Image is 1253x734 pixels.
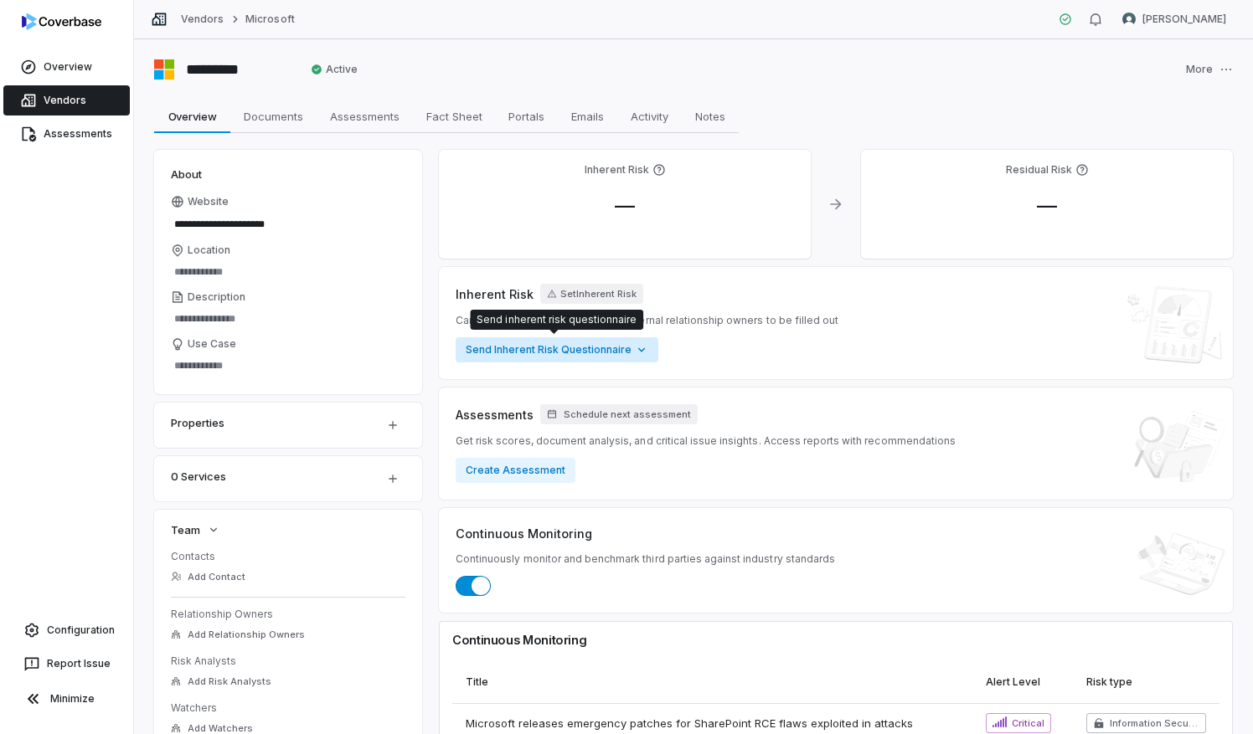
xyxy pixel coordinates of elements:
[311,63,358,76] span: Active
[456,337,658,362] button: Send Inherent Risk Questionnaire
[456,406,534,423] span: Assessments
[7,682,126,716] button: Minimize
[3,52,130,82] a: Overview
[456,285,534,303] span: Inherent Risk
[245,13,294,26] a: Microsoft
[1024,193,1070,218] span: —
[1006,163,1072,177] h4: Residual Risk
[171,550,405,563] dt: Contacts
[171,354,405,377] textarea: Use Case
[188,244,230,257] span: Location
[1142,13,1226,26] span: [PERSON_NAME]
[420,105,489,127] span: Fact Sheet
[188,675,271,688] span: Add Risk Analysts
[1122,13,1136,26] img: Laura Valente avatar
[162,105,224,127] span: Overview
[601,193,648,218] span: —
[188,195,229,208] span: Website
[171,608,405,621] dt: Relationship Owners
[1086,675,1132,688] div: Risk type
[1110,716,1199,730] span: Information Security Risk
[540,404,698,424] button: Schedule next assessment
[624,105,675,127] span: Activity
[564,408,691,421] span: Schedule next assessment
[188,629,305,641] span: Add Relationship Owners
[456,552,835,566] span: Continuously monitor and benchmark third parties against industry standards
[166,515,225,545] button: Team
[1181,52,1238,87] button: More
[7,615,126,645] a: Configuration
[456,314,838,327] span: Can be sent to vendor contacts or internal relationship owners to be filled out
[986,675,1040,688] div: Alert Level
[452,634,1219,647] h3: Continuous Monitoring
[477,313,637,326] div: Send inherent risk questionnaire
[466,675,488,688] div: Title
[171,307,405,331] textarea: Description
[171,260,405,284] input: Location
[502,105,551,127] span: Portals
[1012,716,1044,730] span: Critical
[237,105,310,127] span: Documents
[565,105,611,127] span: Emails
[585,163,649,177] h4: Inherent Risk
[456,434,956,448] span: Get risk scores, document analysis, and critical issue insights. Access reports with recommendations
[171,522,200,537] span: Team
[3,119,130,149] a: Assessments
[181,13,224,26] a: Vendors
[456,525,592,542] span: Continuous Monitoring
[188,290,245,304] span: Description
[3,85,130,115] a: Vendors
[22,13,101,30] img: logo-D7KZi-bG.svg
[688,105,732,127] span: Notes
[188,337,236,351] span: Use Case
[1112,7,1236,32] button: Laura Valente avatar[PERSON_NAME]
[540,284,643,304] button: SetInherent Risk
[323,105,406,127] span: Assessments
[466,716,913,730] span: Microsoft releases emergency patches for SharePoint RCE flaws exploited in attacks
[7,649,126,679] button: Report Issue
[456,458,575,483] button: Create Assessment
[171,701,405,715] dt: Watchers
[171,213,377,236] input: Website
[171,167,202,182] span: About
[166,562,250,592] button: Add Contact
[171,654,405,668] dt: Risk Analysts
